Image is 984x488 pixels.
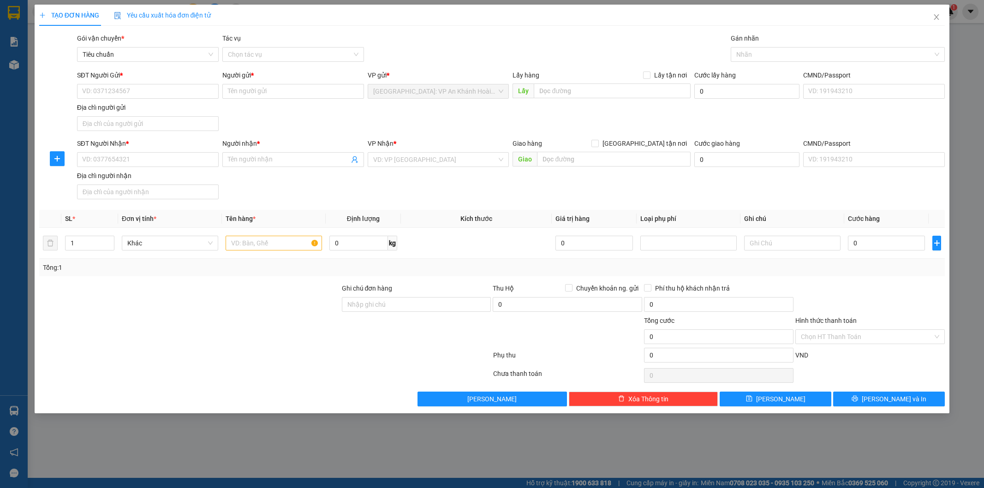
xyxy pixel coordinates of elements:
[114,12,121,19] img: icon
[342,285,393,292] label: Ghi chú đơn hàng
[537,152,691,167] input: Dọc đường
[493,285,514,292] span: Thu Hộ
[127,236,213,250] span: Khác
[388,236,397,250] span: kg
[513,83,534,98] span: Lấy
[848,215,880,222] span: Cước hàng
[492,350,644,366] div: Phụ thu
[637,210,740,228] th: Loại phụ phí
[373,84,504,98] span: Hà Nội: VP An Khánh Hoài Đức
[77,171,219,181] div: Địa chỉ người nhận
[644,317,674,324] span: Tổng cước
[803,138,945,149] div: CMND/Passport
[694,71,736,79] label: Cước lấy hàng
[222,70,364,80] div: Người gửi
[351,156,358,163] span: user-add
[924,5,949,30] button: Close
[833,392,945,406] button: printer[PERSON_NAME] và In
[39,12,99,19] span: TẠO ĐƠN HÀNG
[744,236,841,250] input: Ghi Chú
[795,351,808,359] span: VND
[720,392,831,406] button: save[PERSON_NAME]
[756,394,805,404] span: [PERSON_NAME]
[731,35,759,42] label: Gán nhãn
[573,283,642,293] span: Chuyển khoản ng. gửi
[347,215,380,222] span: Định lượng
[368,70,509,80] div: VP gửi
[513,71,539,79] span: Lấy hàng
[77,116,219,131] input: Địa chỉ của người gửi
[746,395,752,403] span: save
[628,394,668,404] span: Xóa Thông tin
[83,48,213,61] span: Tiêu chuẩn
[77,138,219,149] div: SĐT Người Nhận
[651,283,734,293] span: Phí thu hộ khách nhận trả
[852,395,858,403] span: printer
[694,152,799,167] input: Cước giao hàng
[555,236,633,250] input: 0
[932,236,941,250] button: plus
[933,13,940,21] span: close
[417,392,567,406] button: [PERSON_NAME]
[368,140,394,147] span: VP Nhận
[599,138,691,149] span: [GEOGRAPHIC_DATA] tận nơi
[114,12,211,19] span: Yêu cầu xuất hóa đơn điện tử
[226,215,256,222] span: Tên hàng
[933,239,941,247] span: plus
[43,236,58,250] button: delete
[694,84,799,99] input: Cước lấy hàng
[569,392,718,406] button: deleteXóa Thông tin
[534,83,691,98] input: Dọc đường
[513,152,537,167] span: Giao
[77,184,219,199] input: Địa chỉ của người nhận
[650,70,691,80] span: Lấy tận nơi
[65,215,72,222] span: SL
[222,35,241,42] label: Tác vụ
[226,236,322,250] input: VD: Bàn, Ghế
[803,70,945,80] div: CMND/Passport
[122,215,156,222] span: Đơn vị tính
[460,215,492,222] span: Kích thước
[694,140,740,147] label: Cước giao hàng
[77,35,124,42] span: Gói vận chuyển
[513,140,542,147] span: Giao hàng
[740,210,844,228] th: Ghi chú
[618,395,625,403] span: delete
[50,155,64,162] span: plus
[467,394,517,404] span: [PERSON_NAME]
[39,12,46,18] span: plus
[222,138,364,149] div: Người nhận
[492,369,644,385] div: Chưa thanh toán
[862,394,926,404] span: [PERSON_NAME] và In
[50,151,65,166] button: plus
[43,262,380,273] div: Tổng: 1
[77,102,219,113] div: Địa chỉ người gửi
[795,317,857,324] label: Hình thức thanh toán
[555,215,590,222] span: Giá trị hàng
[342,297,491,312] input: Ghi chú đơn hàng
[77,70,219,80] div: SĐT Người Gửi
